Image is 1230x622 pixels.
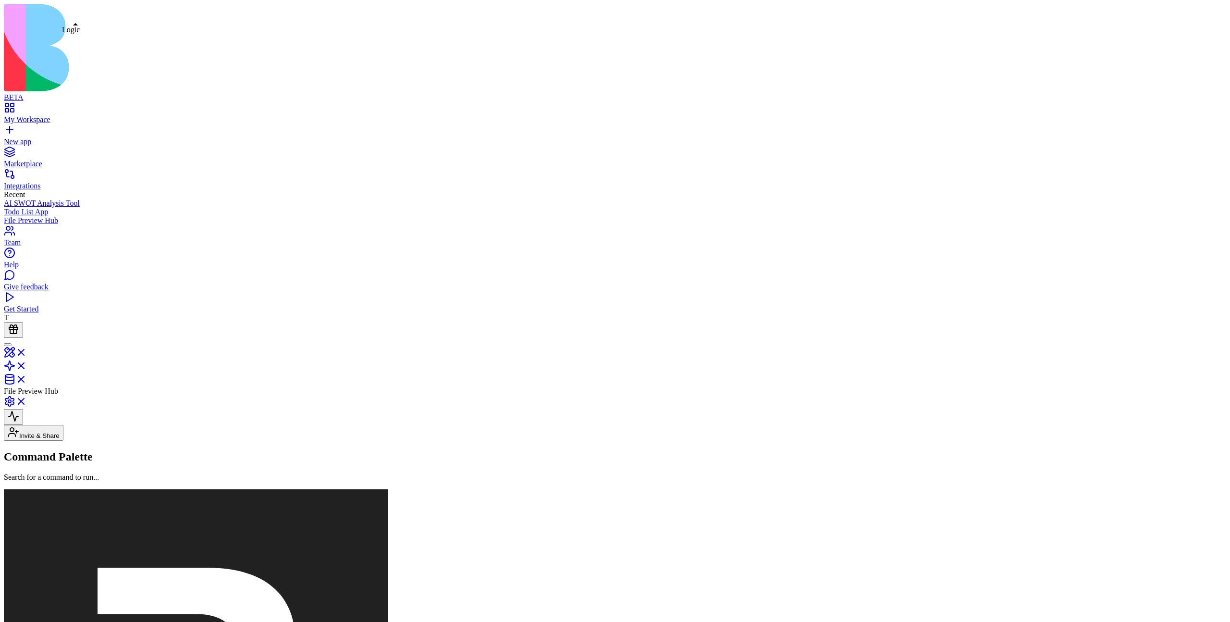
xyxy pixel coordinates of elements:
[4,261,1226,269] div: Help
[4,173,1226,190] a: Integrations
[4,190,25,199] span: Recent
[4,473,1226,482] p: Search for a command to run...
[4,296,1226,313] a: Get Started
[4,208,1226,216] a: Todo List App
[4,216,1226,225] a: File Preview Hub
[4,137,1226,146] div: New app
[4,387,58,395] span: File Preview Hub
[4,313,9,322] span: T
[4,230,1226,247] a: Team
[4,115,1226,124] div: My Workspace
[4,199,1226,208] a: AI SWOT Analysis Tool
[4,129,1226,146] a: New app
[4,107,1226,124] a: My Workspace
[4,85,1226,102] a: BETA
[4,425,63,441] button: Invite & Share
[4,238,1226,247] div: Team
[4,274,1226,291] a: Give feedback
[4,160,1226,168] div: Marketplace
[4,93,1226,102] div: BETA
[4,305,1226,313] div: Get Started
[4,283,1226,291] div: Give feedback
[62,25,80,34] div: Logic
[4,450,1226,463] h2: Command Palette
[4,182,1226,190] div: Integrations
[4,4,390,91] img: logo
[4,151,1226,168] a: Marketplace
[4,252,1226,269] a: Help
